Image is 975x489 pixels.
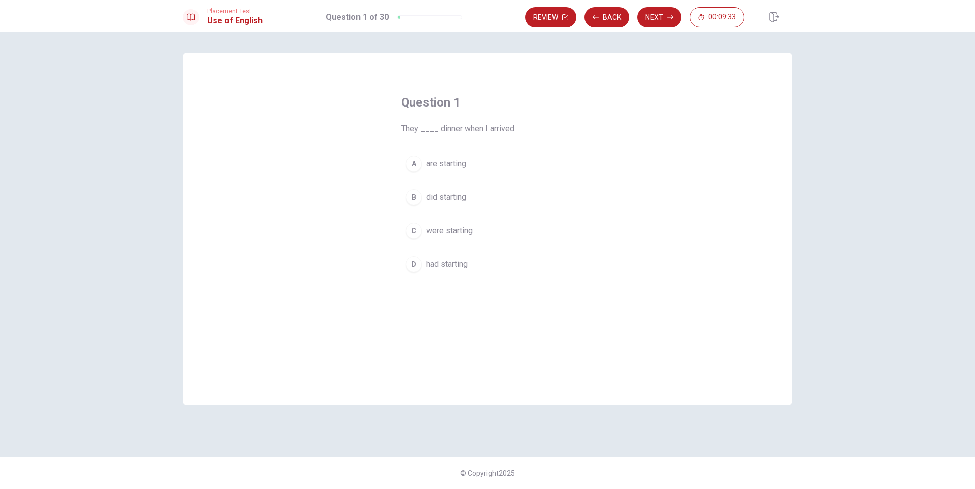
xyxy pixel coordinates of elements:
span: did starting [426,191,466,203]
span: had starting [426,258,468,270]
span: were starting [426,225,473,237]
div: A [406,156,422,172]
div: C [406,223,422,239]
button: Back [584,7,629,27]
h1: Question 1 of 30 [326,11,389,23]
span: Placement Test [207,8,263,15]
span: are starting [426,158,466,170]
span: They ____ dinner when I arrived. [401,123,574,135]
button: Review [525,7,576,27]
span: © Copyright 2025 [460,469,515,477]
span: 00:09:33 [708,13,736,21]
button: 00:09:33 [690,7,744,27]
div: B [406,189,422,205]
button: Dhad starting [401,252,574,277]
button: Next [637,7,681,27]
button: Aare starting [401,151,574,177]
h1: Use of English [207,15,263,27]
button: Bdid starting [401,185,574,210]
div: D [406,256,422,272]
h4: Question 1 [401,94,574,111]
button: Cwere starting [401,218,574,243]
